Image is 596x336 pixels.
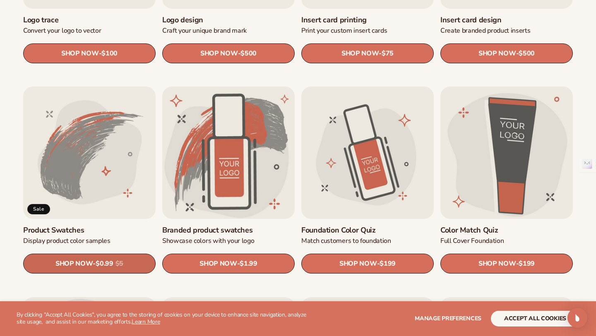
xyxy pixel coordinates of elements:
span: SHOP NOW [339,260,377,268]
a: SHOP NOW- $500 [162,43,295,63]
button: Manage preferences [415,311,481,326]
a: Branded product swatches [162,226,295,235]
span: Manage preferences [415,314,481,322]
span: SHOP NOW [341,50,379,58]
a: Logo design [162,15,295,25]
span: SHOP NOW [55,260,93,268]
a: Foundation Color Quiz [301,226,434,235]
span: $500 [240,50,257,58]
a: SHOP NOW- $199 [440,254,573,274]
p: By clicking "Accept All Cookies", you agree to the storing of cookies on your device to enhance s... [17,312,311,326]
span: SHOP NOW [61,50,99,58]
button: accept all cookies [491,311,579,326]
span: $0.99 [96,260,113,268]
a: Insert card design [440,15,573,25]
a: SHOP NOW- $0.99 $5 [23,254,156,274]
span: SHOP NOW [478,50,516,58]
span: SHOP NOW [199,260,237,268]
a: SHOP NOW- $199 [301,254,434,274]
a: SHOP NOW- $100 [23,43,156,63]
s: $5 [115,260,123,268]
span: SHOP NOW [478,260,516,268]
span: $1.99 [240,260,257,268]
a: Insert card printing [301,15,434,25]
a: Logo trace [23,15,156,25]
a: Color Match Quiz [440,226,573,235]
a: SHOP NOW- $500 [440,43,573,63]
a: SHOP NOW- $1.99 [162,254,295,274]
a: SHOP NOW- $75 [301,43,434,63]
a: Learn More [132,318,160,326]
span: $100 [101,50,118,58]
span: SHOP NOW [200,50,238,58]
div: Open Intercom Messenger [567,308,587,328]
a: Product Swatches [23,226,156,235]
span: $199 [519,260,535,268]
span: $199 [380,260,396,268]
span: $75 [382,50,394,58]
span: $500 [519,50,535,58]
